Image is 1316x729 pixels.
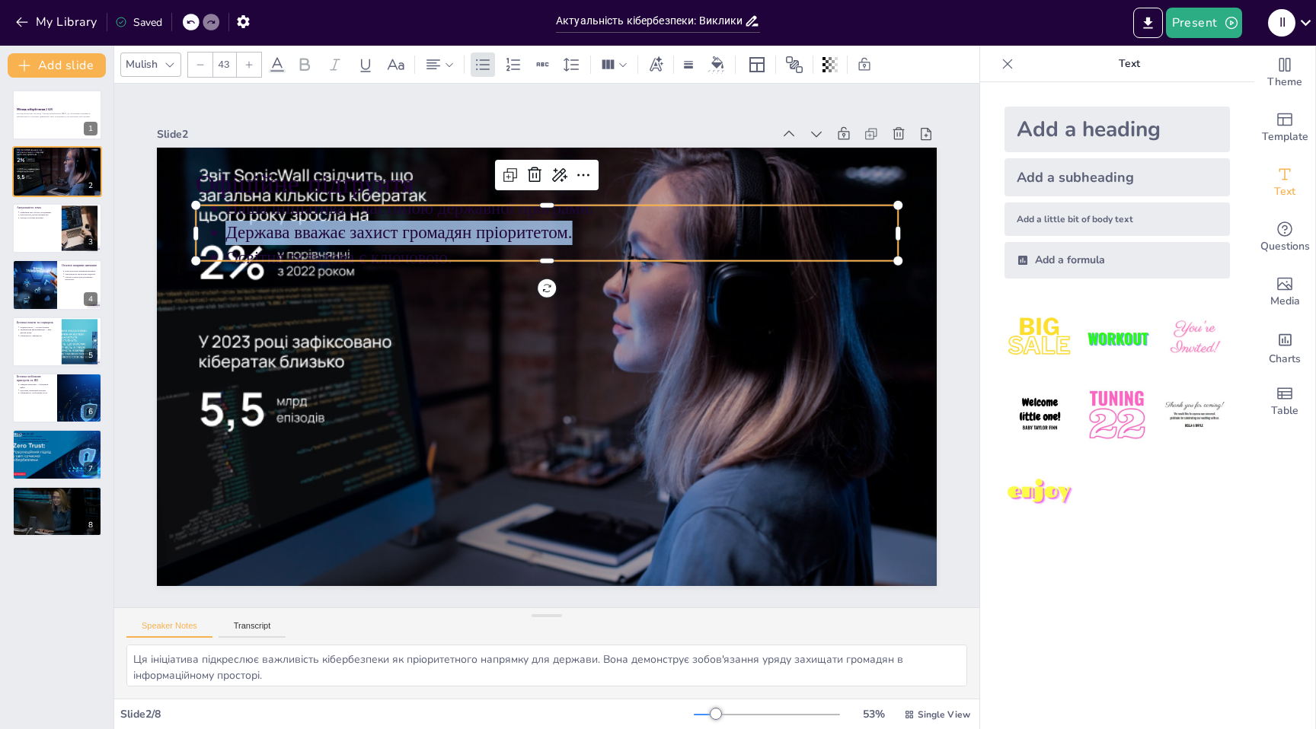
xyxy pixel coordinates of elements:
[84,122,97,135] div: 1
[84,179,97,193] div: 2
[1159,303,1230,374] img: 3.jpeg
[12,429,102,479] div: 7
[1081,303,1152,374] img: 2.jpeg
[120,707,694,721] div: Slide 2 / 8
[17,205,57,210] p: Актуальність теми
[20,438,97,441] p: Організація навчальних сесій.
[1274,183,1295,200] span: Text
[1269,351,1301,368] span: Charts
[126,645,967,686] textarea: Ця ініціатива підкреслює важливість кібербезпеки як пріоритетного напрямку для держави. Вона демо...
[855,707,892,721] div: 53 %
[1254,210,1315,265] div: Get real-time input from your audience
[785,56,803,74] span: Position
[17,374,53,383] p: Безпека мобільних пристроїв та ШІ
[20,492,97,495] p: Спільна відповідальність за кібербезпеку.
[20,392,53,395] p: Обережність з публічним Wi-Fi.
[20,328,57,333] p: Двофакторна автентифікація — ваш другий рубіж.
[17,148,97,153] p: Офіційне підґрунтя
[1133,8,1163,38] button: Export to PowerPoint
[1254,155,1315,210] div: Add text boxes
[1005,303,1075,374] img: 1.jpeg
[1005,107,1230,152] div: Add a heading
[1254,374,1315,429] div: Add a table
[17,113,97,118] p: Ми раді вітати вас на заході "Місяць кібербезпеки 2025", де обговоримо важливість кібербезпеки в ...
[17,108,53,112] strong: Місяць кібербезпеки 2025
[918,708,970,721] span: Single View
[8,53,106,78] button: Add slide
[208,50,813,193] div: Slide 2
[219,621,286,638] button: Transcript
[65,272,97,275] p: Орієнтація на три цільові аудиторії.
[65,270,97,273] p: П'ять ключових напрямів навчання.
[1005,242,1230,279] div: Add a formula
[84,292,97,306] div: 4
[17,488,97,492] p: Дякуємо за увагу!
[84,518,97,532] div: 8
[84,235,97,249] div: 3
[1267,74,1302,91] span: Theme
[20,326,57,329] p: Надійні паролі — основа безпеки.
[1268,9,1295,37] div: I I
[1020,46,1239,82] p: Text
[1166,8,1242,38] button: Present
[62,263,97,268] p: Основні напрями навчання
[84,405,97,419] div: 6
[20,214,57,217] p: Нові загрози, такі як шахрайство.
[123,54,161,75] div: Mulish
[20,211,57,214] p: Цифровий світ стає все складнішим.
[248,180,911,344] p: Освітня складова є ключовою.
[1005,158,1230,196] div: Add a subheading
[597,53,631,77] div: Column Count
[12,146,102,196] div: 2
[1081,380,1152,450] img: 5.jpeg
[126,621,212,638] button: Speaker Notes
[12,486,102,536] div: 8
[1270,293,1300,310] span: Media
[12,259,102,310] div: 4
[17,431,97,436] p: Заклик до дії
[1159,380,1230,450] img: 6.jpeg
[556,10,744,32] input: Insert title
[1005,380,1075,450] img: 4.jpeg
[1254,265,1315,320] div: Add images, graphics, shapes or video
[706,56,729,72] div: Background color
[1271,403,1298,419] span: Table
[84,462,97,476] div: 7
[20,497,97,500] p: Співпраця для безпечного кіберпростору.
[20,389,53,392] p: Регулярні оновлення системи.
[1268,8,1295,38] button: I I
[12,317,102,367] div: 5
[1262,129,1308,145] span: Template
[11,10,104,34] button: My Library
[1254,100,1315,155] div: Add ready made slides
[258,133,921,297] p: Наша ініціатива є частиною державної програми.
[12,203,102,253] div: 3
[20,383,53,388] p: Офіційні магазини — безпечний вибір.
[745,53,769,77] div: Layout
[20,334,57,337] p: Обережність з фішингом.
[115,15,162,30] div: Saved
[20,435,97,438] p: Активна участь у заходах.
[1005,457,1075,528] img: 7.jpeg
[20,216,57,219] p: Молодь особливо вразлива.
[680,53,697,77] div: Border settings
[20,441,97,444] p: Обговорення важливості безпеки.
[12,373,102,423] div: 6
[1254,46,1315,100] div: Change the overall theme
[17,320,57,324] p: Безпека пошти та соцмереж
[254,157,916,320] p: Держава вважає захист громадян пріоритетом.
[1260,238,1310,255] span: Questions
[20,495,97,498] p: Знання та обережність — ключ до безпеки.
[1005,202,1230,236] div: Add a little bit of body text
[84,349,97,362] div: 5
[65,275,97,281] p: Спільні зусилля для досягнення результату.
[644,53,667,77] div: Text effects
[12,90,102,140] div: 1
[1254,320,1315,374] div: Add charts and graphs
